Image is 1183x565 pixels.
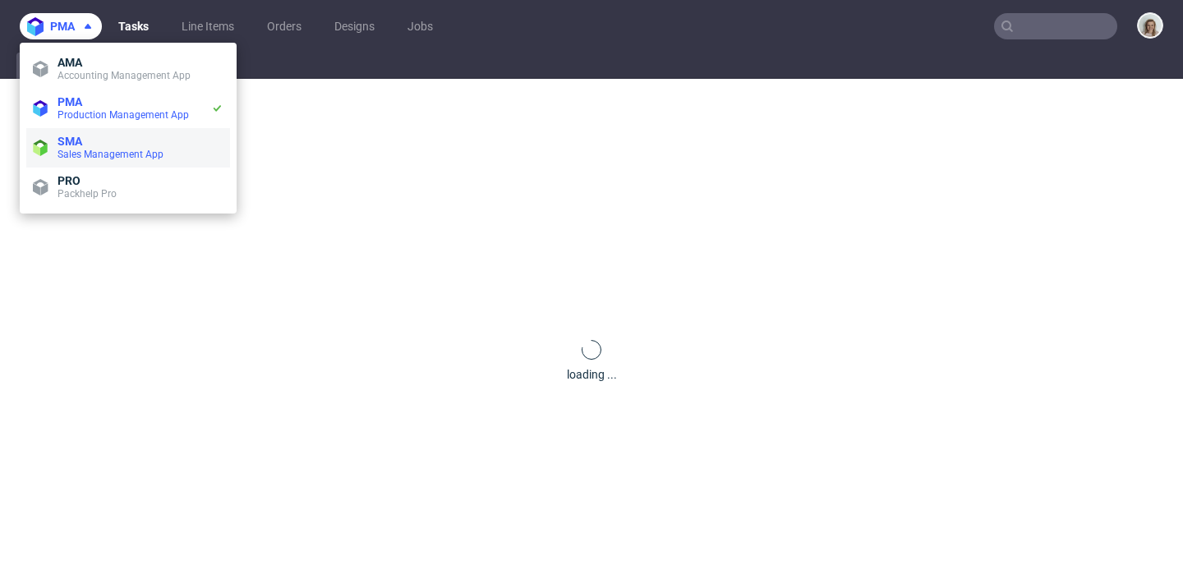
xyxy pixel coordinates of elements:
span: SMA [58,135,82,148]
a: Jobs [398,13,443,39]
span: AMA [58,56,82,69]
span: pma [50,21,75,32]
span: PRO [58,174,81,187]
a: Tasks [108,13,159,39]
img: logo [27,17,50,36]
span: PMA [58,95,82,108]
button: pma [20,13,102,39]
a: Designs [325,13,384,39]
a: Orders [257,13,311,39]
span: Sales Management App [58,149,163,160]
span: Packhelp Pro [58,188,117,200]
img: Monika Poźniak [1139,14,1162,37]
a: PROPackhelp Pro [26,168,230,207]
span: Production Management App [58,109,189,121]
a: AMAAccounting Management App [26,49,230,89]
a: Line Items [172,13,244,39]
a: SMASales Management App [26,128,230,168]
span: Accounting Management App [58,70,191,81]
div: loading ... [567,366,617,383]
